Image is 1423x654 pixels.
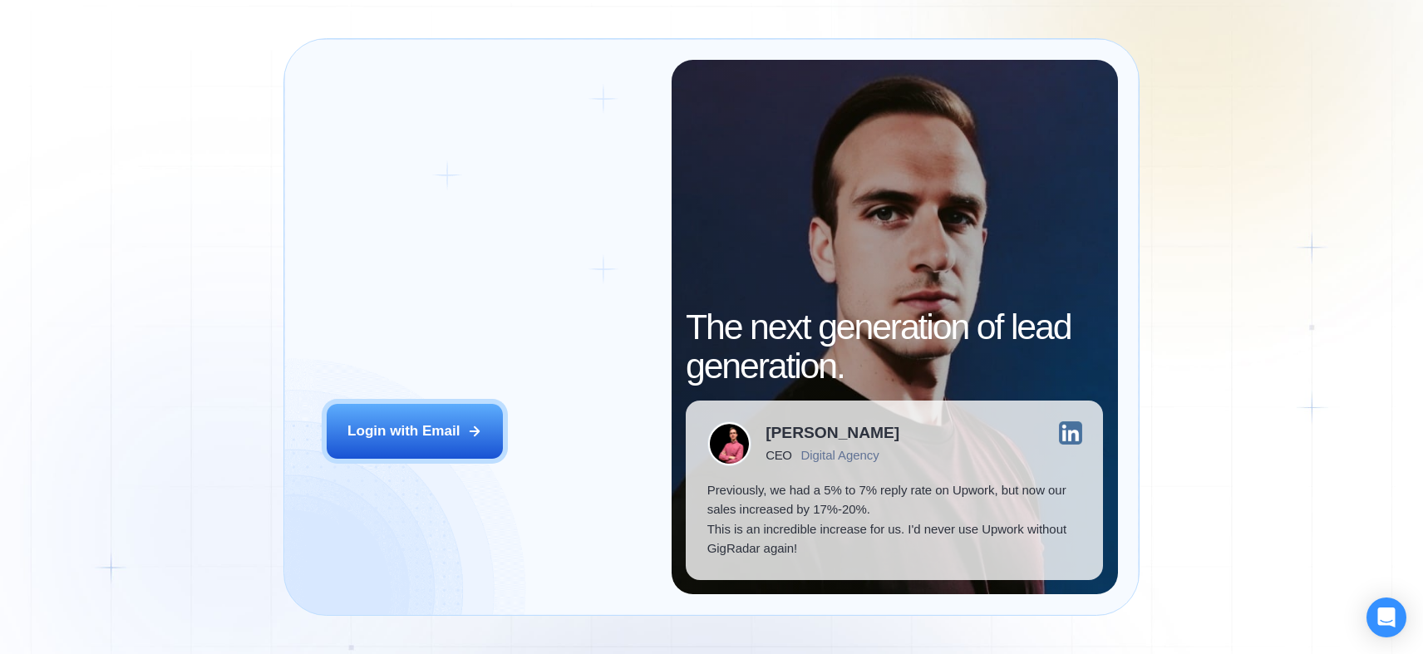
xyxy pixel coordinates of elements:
button: Login with Email [327,404,503,459]
p: Previously, we had a 5% to 7% reply rate on Upwork, but now our sales increased by 17%-20%. This ... [707,480,1082,558]
div: CEO [766,448,792,462]
div: Login with Email [347,421,460,441]
h2: The next generation of lead generation. [686,307,1103,386]
div: [PERSON_NAME] [766,425,899,440]
div: Open Intercom Messenger [1366,597,1406,637]
div: Digital Agency [800,448,879,462]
